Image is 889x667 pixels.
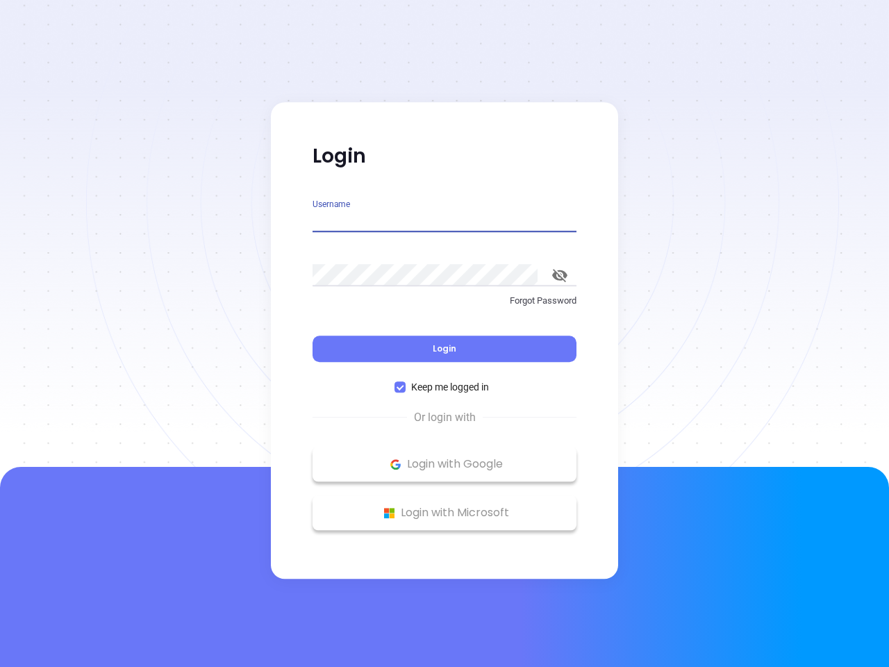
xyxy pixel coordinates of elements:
[313,294,576,308] p: Forgot Password
[381,504,398,522] img: Microsoft Logo
[313,144,576,169] p: Login
[313,294,576,319] a: Forgot Password
[319,454,570,475] p: Login with Google
[313,200,350,208] label: Username
[313,447,576,481] button: Google Logo Login with Google
[313,495,576,530] button: Microsoft Logo Login with Microsoft
[313,336,576,362] button: Login
[543,258,576,292] button: toggle password visibility
[406,379,495,395] span: Keep me logged in
[387,456,404,473] img: Google Logo
[319,502,570,523] p: Login with Microsoft
[433,343,456,354] span: Login
[407,409,483,426] span: Or login with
